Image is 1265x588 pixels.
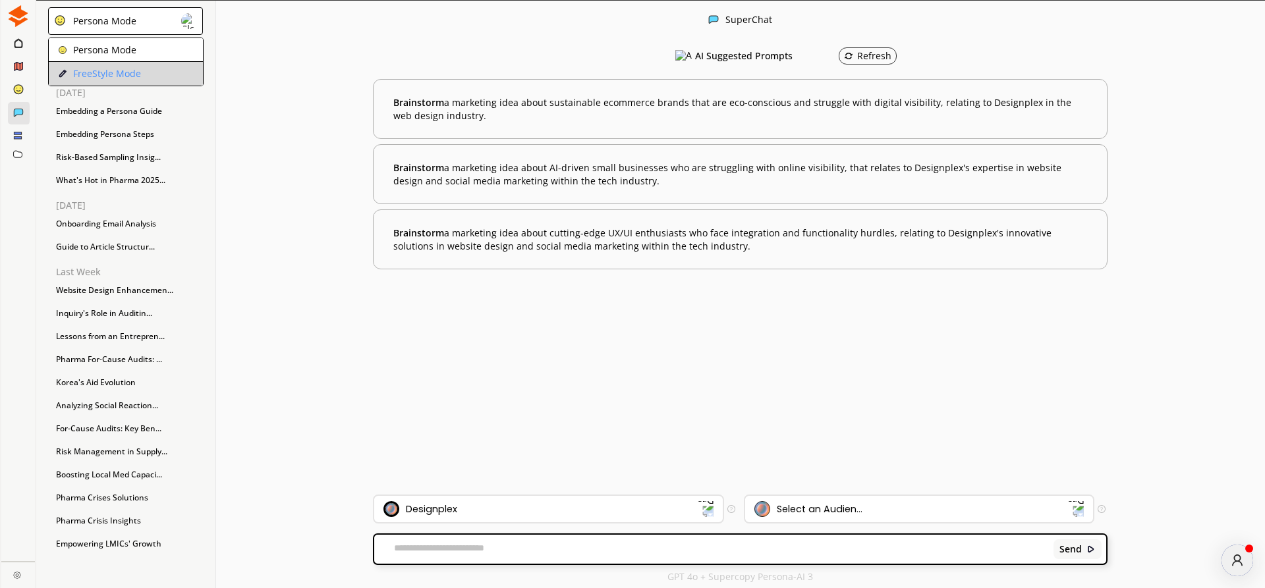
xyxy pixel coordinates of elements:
div: Onboarding Email Analysis [49,214,204,234]
img: Dropdown Icon [1067,500,1084,518]
div: Refresh [844,51,891,61]
div: Embedding Persona Steps [49,124,204,144]
a: Close [1,562,35,585]
p: Persona Mode [73,45,136,55]
div: Empowering LMICs' Growth [49,534,204,554]
img: AI Suggested Prompts [675,50,692,62]
img: Close [708,14,719,25]
p: [DATE] [56,88,204,98]
div: atlas-message-author-avatar [1222,545,1253,576]
img: Dropdown Icon [697,500,714,518]
span: Brainstorm [393,161,444,174]
span: Brainstorm [393,96,444,109]
div: Pharma Crisis Insights [49,511,204,531]
p: Last Week [56,267,204,277]
div: Designplex [406,504,457,514]
p: FreeStyle Mode [73,68,141,79]
img: Close [1086,545,1096,554]
div: Pharma For-Cause Audits: ... [49,350,204,369]
img: Refresh [844,51,853,61]
div: Korea's Aid Evolution [49,373,204,392]
img: Close [7,5,29,27]
div: Persona Mode [69,16,136,26]
span: Brainstorm [393,227,444,239]
img: Close [58,69,67,78]
div: Inquiry's Role in Auditin... [49,304,204,323]
p: [DATE] [56,200,204,211]
div: Lessons from an Entrepren... [49,327,204,346]
div: Risk-Based Sampling Insig... [49,147,204,167]
img: Close [13,571,21,579]
button: atlas-launcher [1222,545,1253,576]
div: Boosting Local Med Capaci... [49,465,204,485]
img: Close [181,13,197,29]
img: Audience Icon [754,501,770,517]
p: GPT 4o + Supercopy Persona-AI 3 [667,572,813,582]
img: Close [54,14,66,26]
div: Analyzing Social Reaction... [49,396,204,415]
img: Close [58,45,67,55]
h3: AI Suggested Prompts [695,46,793,66]
div: Guide to Article Structur... [49,237,204,257]
div: Select an Audien... [777,504,862,514]
img: Tooltip Icon [727,505,735,513]
div: Risk Management in Supply... [49,442,204,462]
b: Send [1059,544,1082,554]
img: Tooltip Icon [1098,505,1106,513]
div: SuperChat [725,14,772,27]
b: a marketing idea about AI-driven small businesses who are struggling with online visibility, that... [393,161,1087,187]
div: Pharma Crises Solutions [49,488,204,508]
img: Brand Icon [383,501,399,517]
div: For-Cause Audits: Key Ben... [49,419,204,439]
div: Embedding a Persona Guide [49,101,204,121]
b: a marketing idea about cutting-edge UX/UI enthusiasts who face integration and functionality hurd... [393,227,1087,252]
div: What's Hot in Pharma 2025... [49,171,204,190]
div: Website Design Enhancemen... [49,281,204,300]
b: a marketing idea about sustainable ecommerce brands that are eco-conscious and struggle with digi... [393,96,1087,122]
